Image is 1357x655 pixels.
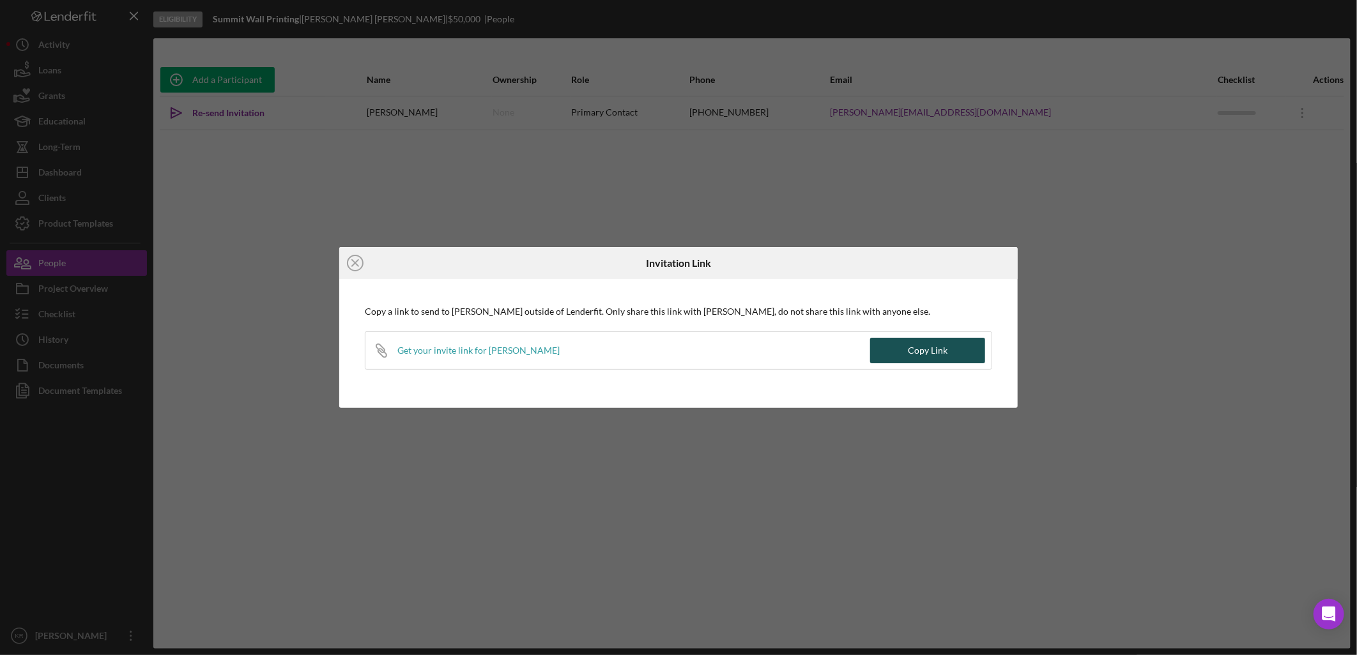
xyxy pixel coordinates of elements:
button: Copy Link [870,338,985,363]
div: Open Intercom Messenger [1314,599,1344,629]
p: Copy a link to send to [PERSON_NAME] outside of Lenderfit. Only share this link with [PERSON_NAME... [365,305,992,319]
div: Get your invite link for [PERSON_NAME] [397,345,560,356]
h6: Invitation Link [646,257,711,269]
div: Copy Link [908,338,947,363]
